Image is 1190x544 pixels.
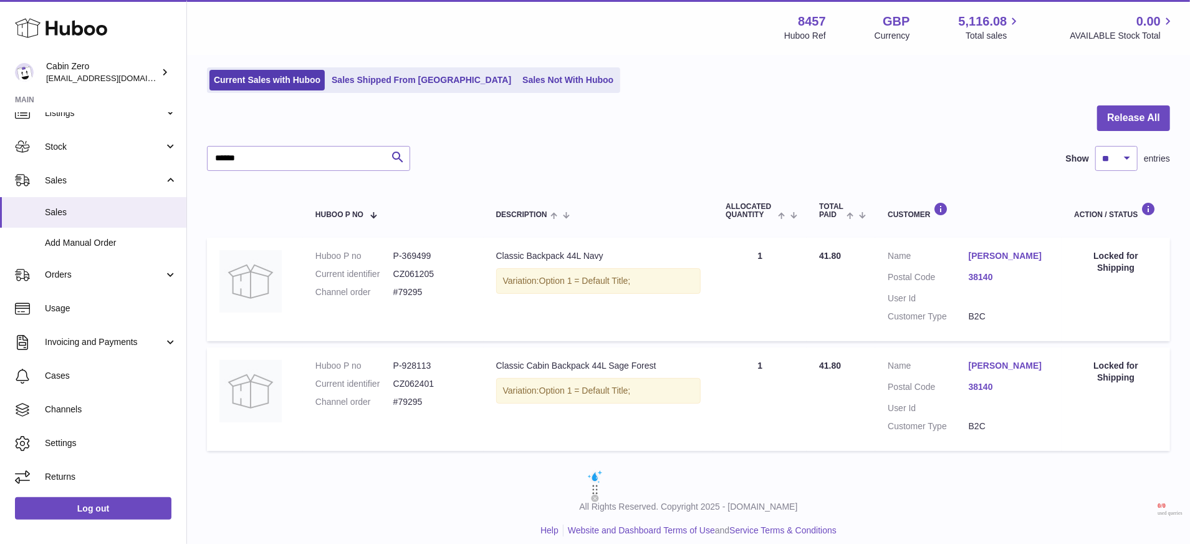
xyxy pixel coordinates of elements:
dt: Channel order [315,286,393,298]
li: and [564,525,837,537]
div: Locked for Shipping [1074,360,1158,384]
dd: CZ061205 [393,268,471,280]
span: 5,116.08 [959,13,1007,30]
span: [EMAIL_ADDRESS][DOMAIN_NAME] [46,73,183,83]
span: Stock [45,141,164,153]
span: used queries [1158,510,1183,517]
div: Locked for Shipping [1074,250,1158,274]
span: Description [496,211,547,219]
span: entries [1144,153,1170,165]
strong: GBP [883,13,909,30]
span: Sales [45,175,164,187]
span: Huboo P no [315,211,363,219]
dt: Name [888,250,969,265]
strong: 8457 [798,13,826,30]
dt: Postal Code [888,271,969,286]
span: Orders [45,269,164,281]
span: 41.80 [819,251,841,261]
dt: Huboo P no [315,360,393,372]
button: Release All [1097,105,1170,131]
td: 1 [713,347,807,451]
dt: Customer Type [888,420,969,432]
span: Settings [45,437,177,449]
span: Listings [45,107,164,119]
span: Invoicing and Payments [45,336,164,348]
img: no-photo.jpg [219,250,282,313]
dd: B2C [969,311,1050,323]
span: Cases [45,370,177,382]
div: Action / Status [1074,202,1158,219]
span: Option 1 = Default Title; [539,386,631,396]
dt: Current identifier [315,268,393,280]
a: [PERSON_NAME] [969,250,1050,262]
dd: #79295 [393,396,471,408]
img: huboo@cabinzero.com [15,63,34,82]
div: Classic Backpack 44L Navy [496,250,701,262]
div: Variation: [496,268,701,294]
span: Total sales [966,30,1021,42]
span: Sales [45,206,177,218]
span: Option 1 = Default Title; [539,276,631,286]
img: no-photo.jpg [219,360,282,422]
a: 5,116.08 Total sales [959,13,1022,42]
td: 1 [713,238,807,341]
dt: Channel order [315,396,393,408]
p: All Rights Reserved. Copyright 2025 - [DOMAIN_NAME] [197,501,1180,513]
div: Variation: [496,378,701,404]
span: Channels [45,404,177,415]
a: Service Terms & Conditions [729,525,837,535]
a: Current Sales with Huboo [209,70,325,90]
span: 0.00 [1136,13,1161,30]
span: Usage [45,303,177,314]
div: Classic Cabin Backpack 44L Sage Forest [496,360,701,372]
span: Add Manual Order [45,237,177,249]
span: Returns [45,471,177,483]
a: 0.00 AVAILABLE Stock Total [1070,13,1175,42]
dt: User Id [888,402,969,414]
dt: Postal Code [888,381,969,396]
span: ALLOCATED Quantity [726,203,775,219]
a: 38140 [969,381,1050,393]
dd: #79295 [393,286,471,298]
a: [PERSON_NAME] [969,360,1050,372]
dd: CZ062401 [393,378,471,390]
a: 38140 [969,271,1050,283]
a: Sales Not With Huboo [518,70,618,90]
div: Huboo Ref [784,30,826,42]
a: Log out [15,497,171,520]
label: Show [1066,153,1089,165]
dt: Current identifier [315,378,393,390]
a: Sales Shipped From [GEOGRAPHIC_DATA] [327,70,516,90]
div: Currency [875,30,910,42]
span: AVAILABLE Stock Total [1070,30,1175,42]
dd: P-928113 [393,360,471,372]
div: Cabin Zero [46,61,158,84]
a: Website and Dashboard Terms of Use [568,525,715,535]
dt: Name [888,360,969,375]
span: 0 / 0 [1158,502,1183,510]
span: Total paid [819,203,843,219]
div: Customer [888,202,1049,219]
dt: User Id [888,293,969,304]
span: 41.80 [819,361,841,371]
dd: B2C [969,420,1050,432]
dd: P-369499 [393,250,471,262]
a: Help [540,525,559,535]
dt: Huboo P no [315,250,393,262]
dt: Customer Type [888,311,969,323]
